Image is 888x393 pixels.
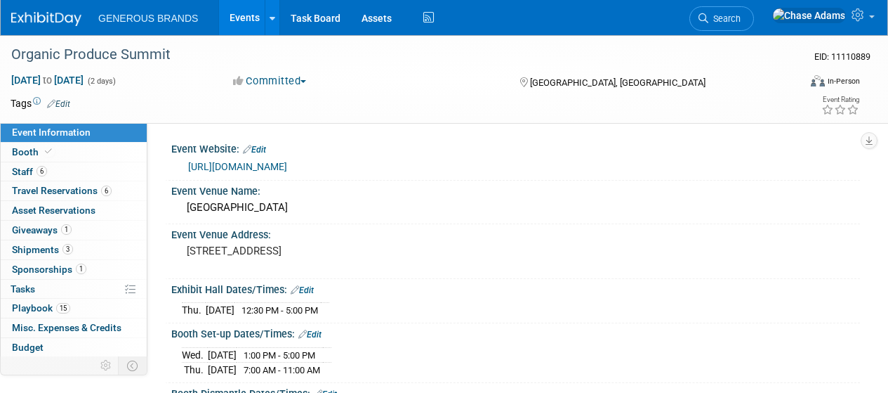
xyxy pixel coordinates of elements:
[41,75,54,86] span: to
[12,342,44,353] span: Budget
[76,264,86,274] span: 1
[689,6,754,31] a: Search
[1,318,147,337] a: Misc. Expenses & Credits
[1,338,147,357] a: Budget
[821,96,859,103] div: Event Rating
[11,12,81,26] img: ExhibitDay
[1,280,147,299] a: Tasks
[208,363,237,378] td: [DATE]
[171,138,860,157] div: Event Website:
[827,76,860,86] div: In-Person
[1,201,147,220] a: Asset Reservations
[243,145,266,155] a: Edit
[171,279,860,297] div: Exhibit Hall Dates/Times:
[1,143,147,162] a: Booth
[206,303,234,318] td: [DATE]
[244,365,320,375] span: 7:00 AM - 11:00 AM
[182,363,208,378] td: Thu.
[119,356,147,375] td: Toggle Event Tabs
[708,13,741,24] span: Search
[171,224,860,242] div: Event Venue Address:
[56,303,70,314] span: 15
[1,181,147,200] a: Travel Reservations6
[62,244,73,255] span: 3
[12,302,70,314] span: Playbook
[171,323,860,342] div: Booth Set-up Dates/Times:
[12,264,86,275] span: Sponsorships
[61,224,72,235] span: 1
[171,181,860,198] div: Event Venue Name:
[772,8,846,23] img: Chase Adams
[187,245,443,257] pre: [STREET_ADDRESS]
[1,221,147,240] a: Giveaways1
[12,205,95,216] span: Asset Reservations
[12,224,72,236] span: Giveaways
[12,127,91,138] span: Event Information
[298,330,322,340] a: Edit
[12,166,47,177] span: Staff
[45,148,52,155] i: Booth reservation complete
[1,260,147,279] a: Sponsorships1
[188,161,287,172] a: [URL][DOMAIN_NAME]
[101,186,112,196] span: 6
[86,77,116,86] span: (2 days)
[291,285,314,295] a: Edit
[94,356,119,375] td: Personalize Event Tab Strip
[12,146,55,157] span: Booth
[98,13,198,24] span: GENEROUS BRANDS
[244,350,315,361] span: 1:00 PM - 5:00 PM
[37,166,47,176] span: 6
[1,299,147,318] a: Playbook15
[530,77,705,88] span: [GEOGRAPHIC_DATA], [GEOGRAPHIC_DATA]
[241,305,318,316] span: 12:30 PM - 5:00 PM
[6,42,788,67] div: Organic Produce Summit
[47,99,70,109] a: Edit
[208,347,237,363] td: [DATE]
[182,303,206,318] td: Thu.
[12,322,121,333] span: Misc. Expenses & Credits
[228,74,312,89] button: Committed
[736,73,860,94] div: Event Format
[12,244,73,255] span: Shipments
[11,96,70,110] td: Tags
[182,347,208,363] td: Wed.
[11,74,84,86] span: [DATE] [DATE]
[1,240,147,259] a: Shipments3
[12,185,112,196] span: Travel Reservations
[811,75,825,86] img: Format-Inperson.png
[814,51,870,62] span: Event ID: 11110889
[1,162,147,181] a: Staff6
[1,123,147,142] a: Event Information
[182,197,849,219] div: [GEOGRAPHIC_DATA]
[11,283,35,295] span: Tasks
